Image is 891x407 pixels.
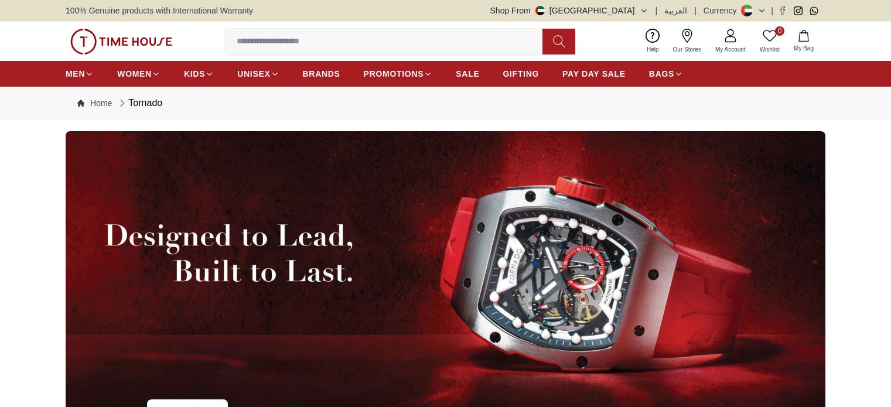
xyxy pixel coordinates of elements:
span: | [656,5,658,16]
a: Whatsapp [810,6,818,15]
span: BRANDS [303,68,340,80]
img: United Arab Emirates [535,6,545,15]
span: KIDS [184,68,205,80]
a: Help [640,26,666,56]
span: PAY DAY SALE [562,68,626,80]
a: WOMEN [117,63,161,84]
div: Tornado [117,96,162,110]
span: My Bag [789,44,818,53]
span: Help [642,45,664,54]
span: MEN [66,68,85,80]
span: Wishlist [755,45,784,54]
a: PROMOTIONS [364,63,433,84]
button: My Bag [787,28,821,55]
span: 0 [775,26,784,36]
a: MEN [66,63,94,84]
span: GIFTING [503,68,539,80]
span: My Account [711,45,750,54]
button: العربية [664,5,687,16]
span: 100% Genuine products with International Warranty [66,5,253,16]
span: PROMOTIONS [364,68,424,80]
span: | [771,5,773,16]
a: BAGS [649,63,683,84]
a: PAY DAY SALE [562,63,626,84]
a: KIDS [184,63,214,84]
span: SALE [456,68,479,80]
img: ... [70,29,172,54]
nav: Breadcrumb [66,87,825,119]
a: SALE [456,63,479,84]
span: Our Stores [668,45,706,54]
a: Our Stores [666,26,708,56]
button: Shop From[GEOGRAPHIC_DATA] [490,5,648,16]
a: GIFTING [503,63,539,84]
span: UNISEX [237,68,270,80]
a: UNISEX [237,63,279,84]
span: WOMEN [117,68,152,80]
span: BAGS [649,68,674,80]
a: Facebook [778,6,787,15]
div: Currency [704,5,742,16]
a: 0Wishlist [753,26,787,56]
a: Instagram [794,6,803,15]
span: | [694,5,697,16]
a: BRANDS [303,63,340,84]
a: Home [77,97,112,109]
